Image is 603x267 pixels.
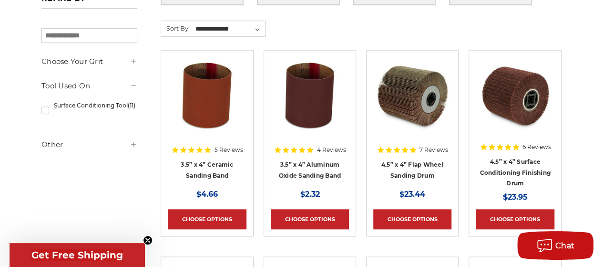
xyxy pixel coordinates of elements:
a: 4.5” x 4” Surface Conditioning Finishing Drum [480,158,551,187]
img: 4.5 inch x 4 inch flap wheel sanding drum [373,57,451,134]
span: Get Free Shipping [31,249,123,261]
a: Choose Options [373,209,451,229]
a: 4.5 inch x 4 inch flap wheel sanding drum [373,57,451,160]
a: Choose Options [168,209,246,229]
span: $4.66 [196,190,218,199]
span: $23.44 [399,190,425,199]
img: 4.5 Inch Surface Conditioning Finishing Drum [476,57,554,134]
a: 4.5 Inch Surface Conditioning Finishing Drum [476,57,554,160]
button: Close teaser [143,235,153,245]
label: Sort By: [161,21,190,35]
a: 3.5x4 inch ceramic sanding band for expanding rubber drum [168,57,246,160]
h5: Choose Your Grit [41,56,137,67]
span: (11) [128,102,135,109]
div: Get Free ShippingClose teaser [10,243,145,267]
span: Chat [555,241,575,250]
a: 3.5” x 4” Ceramic Sanding Band [181,161,233,179]
h5: Tool Used On [41,80,137,92]
img: 3.5x4 inch sanding band for expanding rubber drum [271,57,349,134]
a: 3.5x4 inch sanding band for expanding rubber drum [271,57,349,160]
a: Choose Options [476,209,554,229]
a: Choose Options [271,209,349,229]
img: 3.5x4 inch ceramic sanding band for expanding rubber drum [168,57,246,134]
span: $2.32 [300,190,319,199]
select: Sort By: [194,22,265,36]
h5: Other [41,139,137,150]
a: Surface Conditioning Tool [41,97,137,124]
button: Chat [517,231,593,260]
span: $23.95 [503,192,528,202]
a: 3.5” x 4” Aluminum Oxide Sanding Band [279,161,341,179]
a: 4.5” x 4” Flap Wheel Sanding Drum [381,161,444,179]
